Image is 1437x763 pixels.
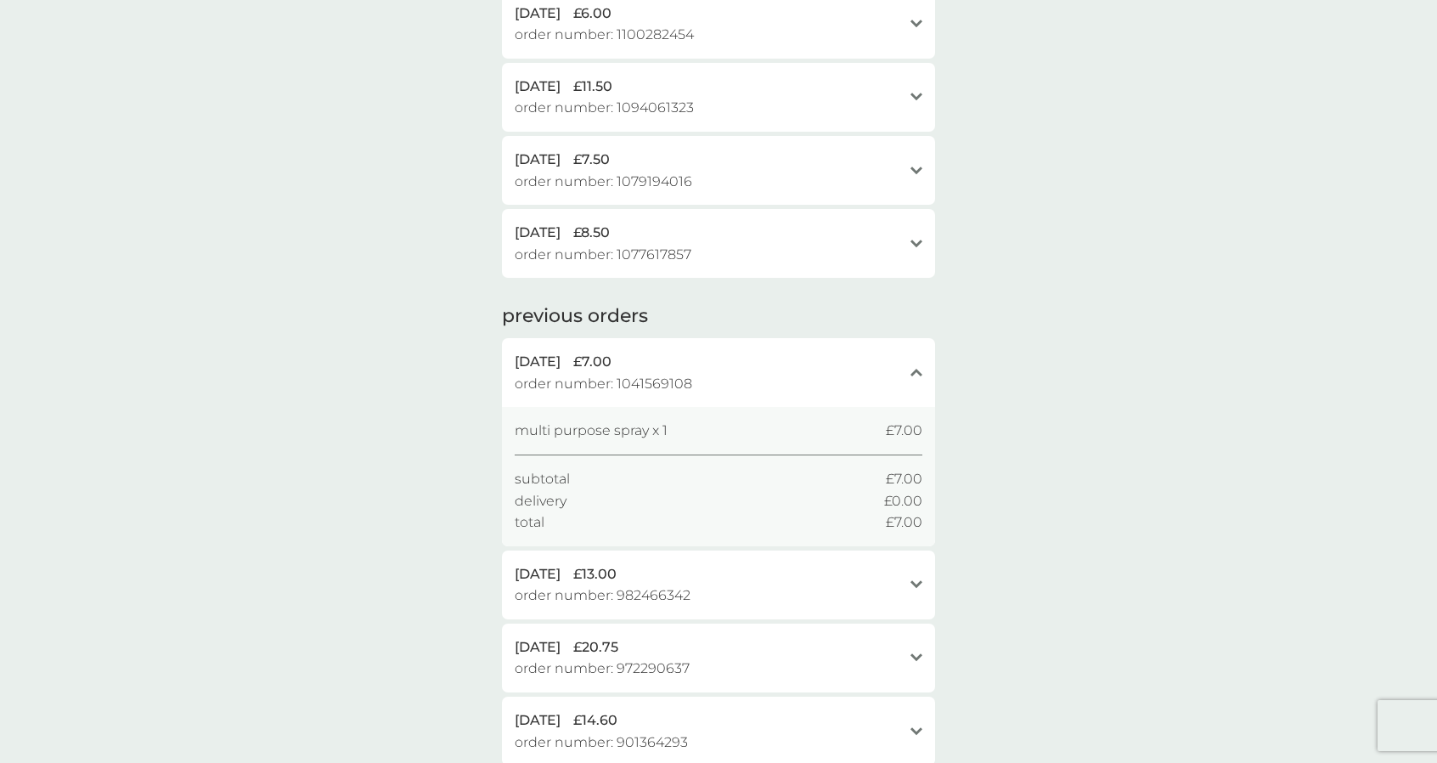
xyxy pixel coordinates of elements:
span: £14.60 [573,709,617,732]
span: order number: 901364293 [515,732,688,754]
h2: previous orders [502,303,648,330]
span: order number: 1100282454 [515,24,694,46]
span: £8.50 [573,222,610,244]
span: order number: 972290637 [515,658,690,680]
span: delivery [515,490,566,512]
span: [DATE] [515,222,561,244]
span: £6.00 [573,3,611,25]
span: £7.00 [886,420,922,442]
span: £20.75 [573,636,618,658]
span: [DATE] [515,351,561,373]
span: total [515,511,544,534]
span: order number: 1041569108 [515,373,692,395]
span: [DATE] [515,3,561,25]
span: £7.00 [886,511,922,534]
span: £7.00 [573,351,611,373]
span: order number: 1094061323 [515,97,694,119]
span: £13.00 [573,563,617,585]
span: subtotal [515,468,570,490]
span: order number: 1077617857 [515,244,691,266]
span: £7.00 [886,468,922,490]
span: [DATE] [515,149,561,171]
span: £7.50 [573,149,610,171]
span: [DATE] [515,76,561,98]
span: multi purpose spray x 1 [515,420,668,442]
span: order number: 1079194016 [515,171,692,193]
span: £0.00 [884,490,922,512]
span: order number: 982466342 [515,585,690,607]
span: [DATE] [515,636,561,658]
span: [DATE] [515,709,561,732]
span: [DATE] [515,563,561,585]
span: £11.50 [573,76,612,98]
